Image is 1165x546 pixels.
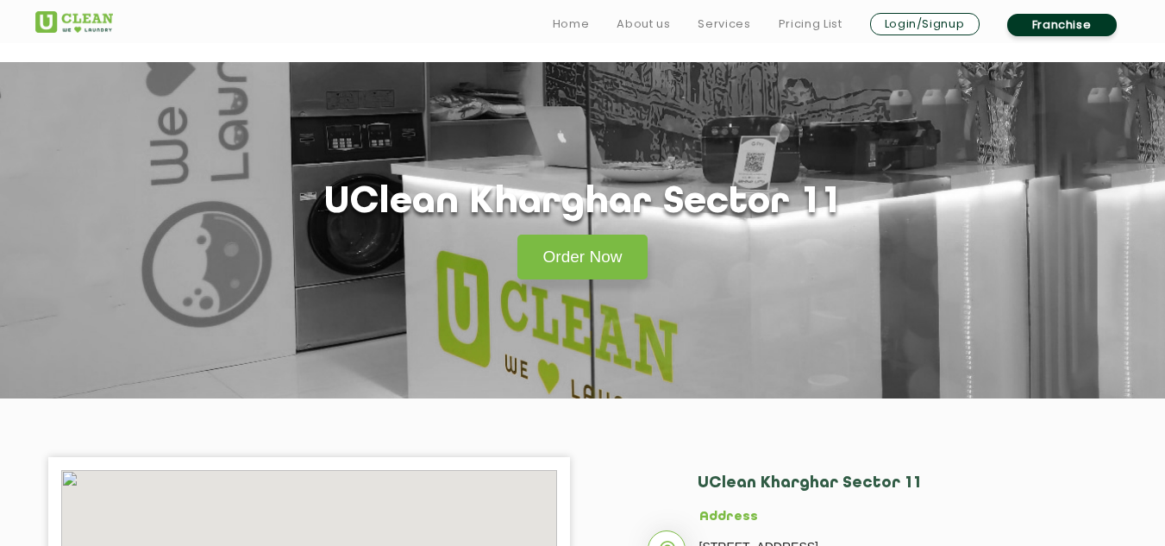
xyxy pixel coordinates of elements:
a: About us [617,14,670,35]
img: UClean Laundry and Dry Cleaning [35,11,113,33]
a: Order Now [517,235,648,279]
h2: UClean Kharghar Sector 11 [698,474,1066,510]
h5: Address [699,510,1066,525]
a: Franchise [1007,14,1117,36]
a: Services [698,14,750,35]
h1: UClean Kharghar Sector 11 [324,181,842,225]
a: Pricing List [779,14,842,35]
a: Login/Signup [870,13,980,35]
a: Home [553,14,590,35]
